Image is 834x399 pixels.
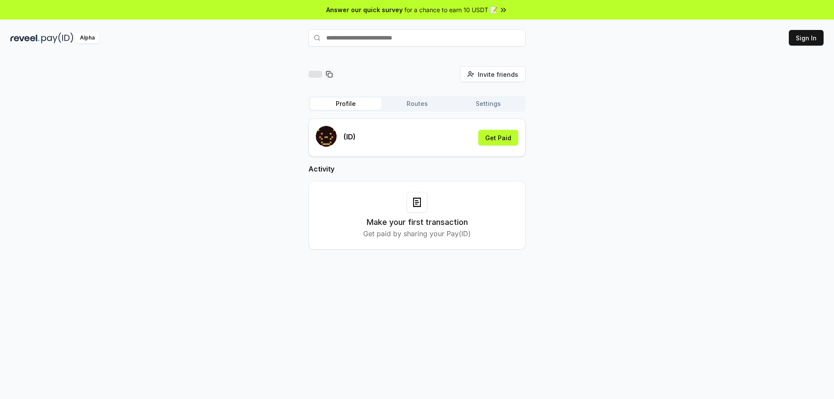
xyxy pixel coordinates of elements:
[478,70,518,79] span: Invite friends
[75,33,99,43] div: Alpha
[344,132,356,142] p: (ID)
[310,98,381,110] button: Profile
[41,33,73,43] img: pay_id
[326,5,403,14] span: Answer our quick survey
[381,98,453,110] button: Routes
[789,30,824,46] button: Sign In
[308,164,526,174] h2: Activity
[460,66,526,82] button: Invite friends
[363,228,471,239] p: Get paid by sharing your Pay(ID)
[404,5,497,14] span: for a chance to earn 10 USDT 📝
[10,33,40,43] img: reveel_dark
[367,216,468,228] h3: Make your first transaction
[453,98,524,110] button: Settings
[478,130,518,145] button: Get Paid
